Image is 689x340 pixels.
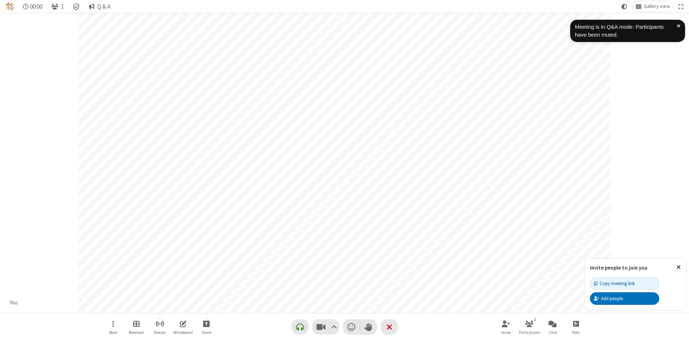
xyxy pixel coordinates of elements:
[172,317,194,337] button: Open shared whiteboard
[70,1,83,12] div: Meeting details Encryption enabled
[676,1,686,12] button: Fullscreen
[565,317,587,337] button: Open poll
[549,330,557,335] span: Chat
[126,317,147,337] button: Manage Breakout Rooms
[129,330,144,335] span: Breakout
[532,316,538,323] div: 1
[109,330,117,335] span: More
[20,1,46,12] div: Timer
[590,278,659,290] button: Copy meeting link
[202,330,211,335] span: Share
[360,319,377,335] button: Raise hand
[381,319,398,335] button: End or leave meeting
[329,319,339,335] button: Video setting
[61,3,64,10] span: 1
[102,317,124,337] button: Open menu
[343,319,360,335] button: Send a reaction
[594,280,635,287] div: Copy meeting link
[633,1,673,12] button: Change layout
[590,264,647,271] label: Invite people to join you
[149,317,170,337] button: Start streaming
[542,317,563,337] button: Open chat
[572,330,580,335] span: Polls
[519,317,540,337] button: Open participant list
[196,317,217,337] button: Start sharing
[671,259,686,276] button: Close popover
[86,1,113,12] button: Q & A
[575,23,677,39] div: Meeting is in Q&A mode: Participants have been muted.
[519,330,540,335] span: Participants
[590,292,659,304] button: Add people
[619,1,630,12] button: Using system theme
[6,2,14,11] img: QA Selenium DO NOT DELETE OR CHANGE
[154,330,166,335] span: Stream
[312,319,339,335] button: Stop video (Alt+V)
[291,319,309,335] button: Connect your audio
[173,330,193,335] span: Whiteboard
[48,1,67,12] button: Open participant list
[97,3,111,10] span: Q & A
[644,4,670,9] span: Gallery view
[501,330,511,335] span: Invite
[495,317,517,337] button: Invite participants (Alt+I)
[30,3,42,10] span: 00:00
[7,299,20,307] div: You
